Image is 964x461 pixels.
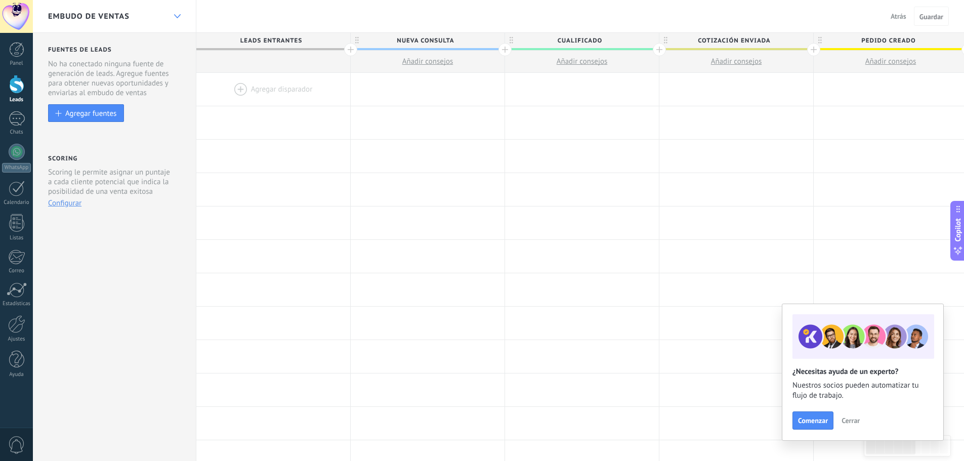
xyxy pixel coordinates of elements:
span: Añadir consejos [711,57,762,66]
div: Cualificado [505,33,659,48]
p: Scoring le permite asignar un puntaje a cada cliente potencial que indica la posibilidad de una v... [48,167,174,196]
div: Listas [2,235,31,241]
div: Leads [2,97,31,103]
div: Chats [2,129,31,136]
div: Agregar fuentes [65,109,116,117]
div: No ha conectado ninguna fuente de generación de leads. Agregue fuentes para obtener nuevas oportu... [48,59,183,98]
span: Añadir consejos [402,57,453,66]
button: Agregar fuentes [48,104,124,122]
span: Cualificado [505,33,654,49]
button: Añadir consejos [351,51,505,72]
div: Leads Entrantes [196,33,350,48]
h2: ¿Necesitas ayuda de un experto? [792,367,933,376]
div: Estadísticas [2,301,31,307]
span: Cerrar [842,417,860,424]
span: Pedido creado [814,33,962,49]
span: Añadir consejos [557,57,608,66]
span: Nueva consulta [351,33,499,49]
button: Configurar [48,198,81,208]
button: Añadir consejos [505,51,659,72]
span: Leads Entrantes [196,33,345,49]
div: WhatsApp [2,163,31,173]
div: Panel [2,60,31,67]
div: Embudo de ventas [169,7,186,26]
div: Cotización enviada [659,33,813,48]
span: Comenzar [798,417,828,424]
div: Ajustes [2,336,31,343]
button: Atrás [887,9,910,24]
span: Cotización enviada [659,33,808,49]
button: Guardar [914,7,949,26]
span: Copilot [953,218,963,241]
h2: Scoring [48,155,77,162]
span: Guardar [919,13,943,20]
button: Añadir consejos [659,51,813,72]
div: Calendario [2,199,31,206]
div: Correo [2,268,31,274]
button: Comenzar [792,411,833,430]
span: Atrás [891,12,906,21]
h2: Fuentes de leads [48,46,183,54]
button: Cerrar [837,413,864,428]
span: Añadir consejos [865,57,916,66]
div: Nueva consulta [351,33,505,48]
span: Nuestros socios pueden automatizar tu flujo de trabajo. [792,381,933,401]
span: Embudo de ventas [48,12,130,21]
div: Ayuda [2,371,31,378]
